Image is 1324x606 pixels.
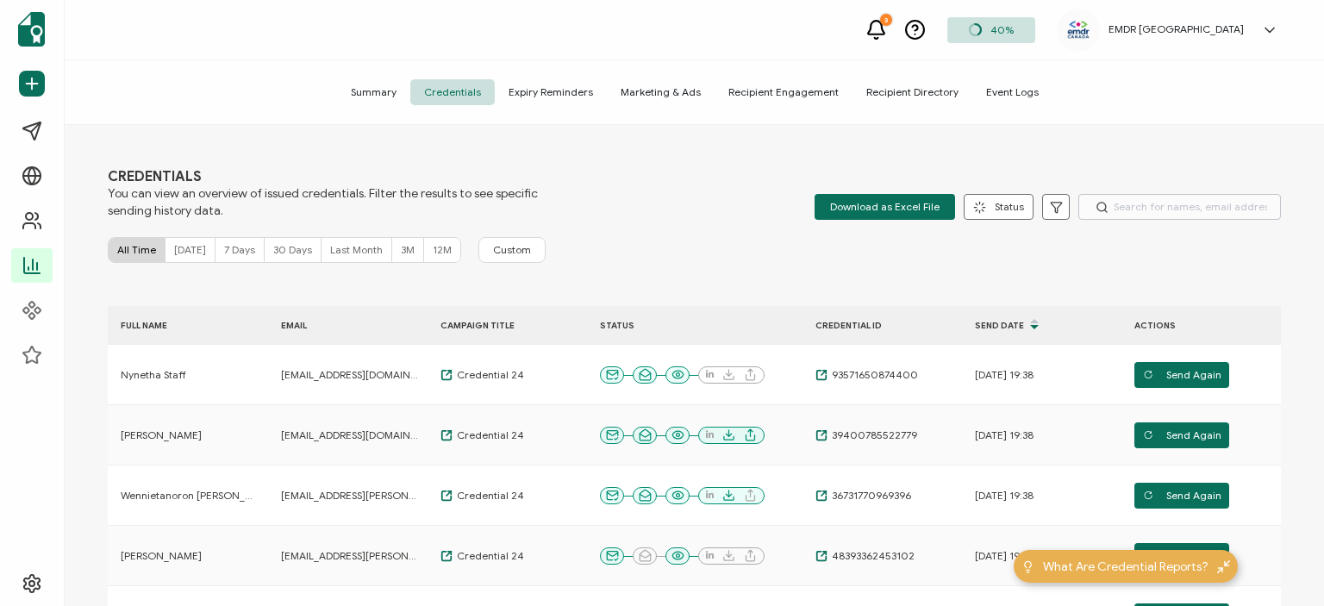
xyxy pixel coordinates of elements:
span: [EMAIL_ADDRESS][DOMAIN_NAME] [281,368,419,382]
span: [EMAIL_ADDRESS][PERSON_NAME][DOMAIN_NAME] [281,549,419,563]
span: [DATE] 19:38 [975,489,1034,503]
span: Credential 24 [453,428,524,442]
span: Marketing & Ads [607,79,715,105]
a: 39400785522779 [815,428,917,442]
span: [PERSON_NAME] [121,549,202,563]
span: CREDENTIALS [108,168,539,185]
span: 30 Days [273,243,312,256]
button: Status [964,194,1034,220]
div: 3 [880,14,892,26]
span: Credentials [410,79,495,105]
span: 36731770969396 [827,489,911,503]
div: FULL NAME [108,315,268,335]
div: CREDENTIAL ID [803,315,962,335]
button: Download as Excel File [815,194,955,220]
span: [EMAIL_ADDRESS][DOMAIN_NAME] [281,428,419,442]
div: ACTIONS [1121,315,1281,335]
span: Custom [493,243,531,257]
span: 12M [433,243,452,256]
button: Custom [478,237,546,263]
img: 2b48e83a-b412-4013-82c0-b9b806b5185a.png [1065,19,1091,41]
span: 48393362453102 [827,549,915,563]
span: 7 Days [224,243,255,256]
button: Send Again [1134,362,1229,388]
span: Wennietanoron [PERSON_NAME] [121,489,259,503]
span: Credential 24 [453,549,524,563]
span: Send Again [1143,362,1221,388]
a: 48393362453102 [815,549,915,563]
div: STATUS [587,315,803,335]
span: Event Logs [972,79,1052,105]
h5: EMDR [GEOGRAPHIC_DATA] [1109,23,1244,35]
div: Send Date [962,310,1121,340]
span: Credential 24 [453,489,524,503]
span: Expiry Reminders [495,79,607,105]
input: Search for names, email addresses, and IDs [1078,194,1281,220]
span: 93571650874400 [827,368,918,382]
span: [EMAIL_ADDRESS][PERSON_NAME][DOMAIN_NAME] [281,489,419,503]
div: CAMPAIGN TITLE [428,315,587,335]
div: EMAIL [268,315,428,335]
span: Recipient Directory [852,79,972,105]
span: [DATE] [174,243,206,256]
iframe: Chat Widget [1037,412,1324,606]
a: 36731770969396 [815,489,911,503]
span: [DATE] 19:38 [975,428,1034,442]
span: Download as Excel File [830,194,940,220]
span: Summary [337,79,410,105]
span: All Time [117,243,156,256]
span: 39400785522779 [827,428,917,442]
span: 40% [990,23,1014,36]
span: Last Month [330,243,383,256]
span: Credential 24 [453,368,524,382]
img: sertifier-logomark-colored.svg [18,12,45,47]
span: Recipient Engagement [715,79,852,105]
span: 3M [401,243,415,256]
span: [PERSON_NAME] [121,428,202,442]
a: 93571650874400 [815,368,918,382]
span: You can view an overview of issued credentials. Filter the results to see specific sending histor... [108,185,539,220]
span: [DATE] 19:38 [975,549,1034,563]
span: Nynetha Staff [121,368,186,382]
span: [DATE] 19:38 [975,368,1034,382]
